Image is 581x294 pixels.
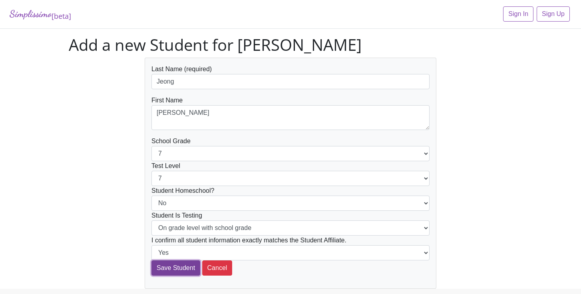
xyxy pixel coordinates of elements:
[151,96,430,130] div: First Name
[151,260,200,276] input: Save Student
[537,6,570,22] a: Sign Up
[10,6,71,22] a: Simplissimo[beta]
[202,260,233,276] button: Cancel
[52,11,71,21] sub: [beta]
[503,6,533,22] a: Sign In
[69,35,512,54] h1: Add a new Student for [PERSON_NAME]
[151,64,430,89] div: Last Name (required)
[151,64,430,276] form: School Grade Test Level Student Homeschool? Student Is Testing I confirm all student information ...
